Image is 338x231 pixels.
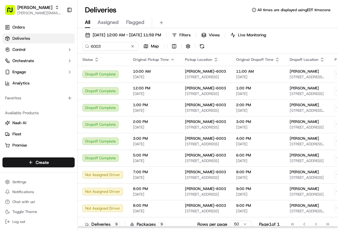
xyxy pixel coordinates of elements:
span: 1:00 PM [236,86,280,91]
button: Control [2,45,75,55]
span: Analytics [12,80,29,86]
span: 6:00 PM [236,153,280,158]
button: Log out [2,217,75,226]
button: Map [141,42,162,51]
span: [DATE] [236,142,280,147]
span: Chat with us! [12,199,35,204]
span: Orchestrate [12,58,34,64]
span: 3:00 PM [133,136,175,141]
span: [DATE] [133,91,175,96]
button: Notifications [2,188,75,196]
span: 11:00 AM [236,69,280,74]
span: [PERSON_NAME] [290,86,319,91]
a: Promise [5,143,72,148]
span: [STREET_ADDRESS] [185,91,226,96]
button: Fleet [2,129,75,139]
span: [PERSON_NAME] [290,170,319,174]
button: [PERSON_NAME][EMAIL_ADDRESS][PERSON_NAME][DOMAIN_NAME] [17,11,62,16]
span: 9:00 PM [236,203,280,208]
span: [STREET_ADDRESS] [185,192,226,197]
span: Assigned [98,19,119,26]
span: Create [36,159,49,165]
span: 1:00 PM [133,102,175,107]
span: [DATE] [133,192,175,197]
span: Original Dropoff Time [236,57,274,62]
span: Status [82,57,93,62]
div: Packages [130,221,165,227]
span: [STREET_ADDRESS] [185,175,226,180]
span: [STREET_ADDRESS] [290,175,325,180]
span: [PERSON_NAME]-6003 [185,86,226,91]
span: [PERSON_NAME]-6003 [185,102,226,107]
span: [PERSON_NAME]-6003 [185,186,226,191]
span: [DATE] [236,192,280,197]
a: Nash AI [5,120,72,126]
span: Filters [179,32,191,38]
span: Engage [12,69,26,75]
button: Engage [2,67,75,77]
span: [PERSON_NAME] [290,203,319,208]
span: [DATE] [236,158,280,163]
button: [PERSON_NAME][PERSON_NAME][EMAIL_ADDRESS][PERSON_NAME][DOMAIN_NAME] [2,2,64,17]
button: Promise [2,140,75,150]
a: Deliveries [2,34,75,43]
span: All times are displayed using EDT timezone [257,7,331,12]
p: Rows per page [197,221,227,227]
span: [PERSON_NAME] [290,186,319,191]
span: [STREET_ADDRESS] [290,192,325,197]
h1: Deliveries [85,5,116,15]
span: Pickup Location [185,57,212,62]
span: [PERSON_NAME]-6003 [185,153,226,158]
a: Analytics [2,78,75,88]
button: [PERSON_NAME] [17,4,52,11]
span: Views [209,32,220,38]
span: 2:00 PM [236,102,280,107]
span: 2:00 PM [133,119,175,124]
button: Settings [2,178,75,186]
span: [STREET_ADDRESS] [185,209,226,214]
span: [STREET_ADDRESS] [185,125,226,130]
span: [PERSON_NAME]-6003 [185,69,226,74]
span: Settings [12,179,26,184]
span: [STREET_ADDRESS] [185,142,226,147]
span: 9:00 PM [236,186,280,191]
span: [PERSON_NAME]-6003 [185,203,226,208]
span: [STREET_ADDRESS] [185,158,226,163]
span: Log out [12,219,25,224]
span: [STREET_ADDRESS] [290,125,325,130]
button: Orchestrate [2,56,75,66]
span: [PERSON_NAME]-6003 [185,136,226,141]
a: Fleet [5,131,72,137]
span: Notifications [12,189,34,194]
span: [PERSON_NAME]-6003 [185,119,226,124]
span: 8:00 PM [133,186,175,191]
span: [DATE] [133,158,175,163]
span: 4:00 PM [236,136,280,141]
span: [PERSON_NAME] [290,69,319,74]
span: 7:00 PM [133,170,175,174]
input: Type to search [82,42,138,51]
span: Flagged [126,19,144,26]
span: Deliveries [12,36,30,41]
span: Toggle Theme [12,209,37,214]
button: Create [2,157,75,167]
span: [DATE] 12:00 AM - [DATE] 11:59 PM [93,32,161,38]
button: Toggle Theme [2,207,75,216]
span: Promise [12,143,27,148]
span: [STREET_ADDRESS] [185,108,226,113]
span: Dropoff Location [290,57,318,62]
span: Control [12,47,25,52]
span: [PERSON_NAME]-6003 [185,170,226,174]
button: Chat with us! [2,197,75,206]
button: Refresh [198,42,206,51]
a: Orders [2,22,75,32]
span: [PERSON_NAME] [290,136,319,141]
span: All [85,19,90,26]
span: 3:00 PM [236,119,280,124]
span: [DATE] [133,125,175,130]
span: Live Monitoring [238,32,266,38]
span: [STREET_ADDRESS][PERSON_NAME] [290,75,325,79]
button: Views [199,31,222,39]
div: Deliveries [85,221,120,227]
